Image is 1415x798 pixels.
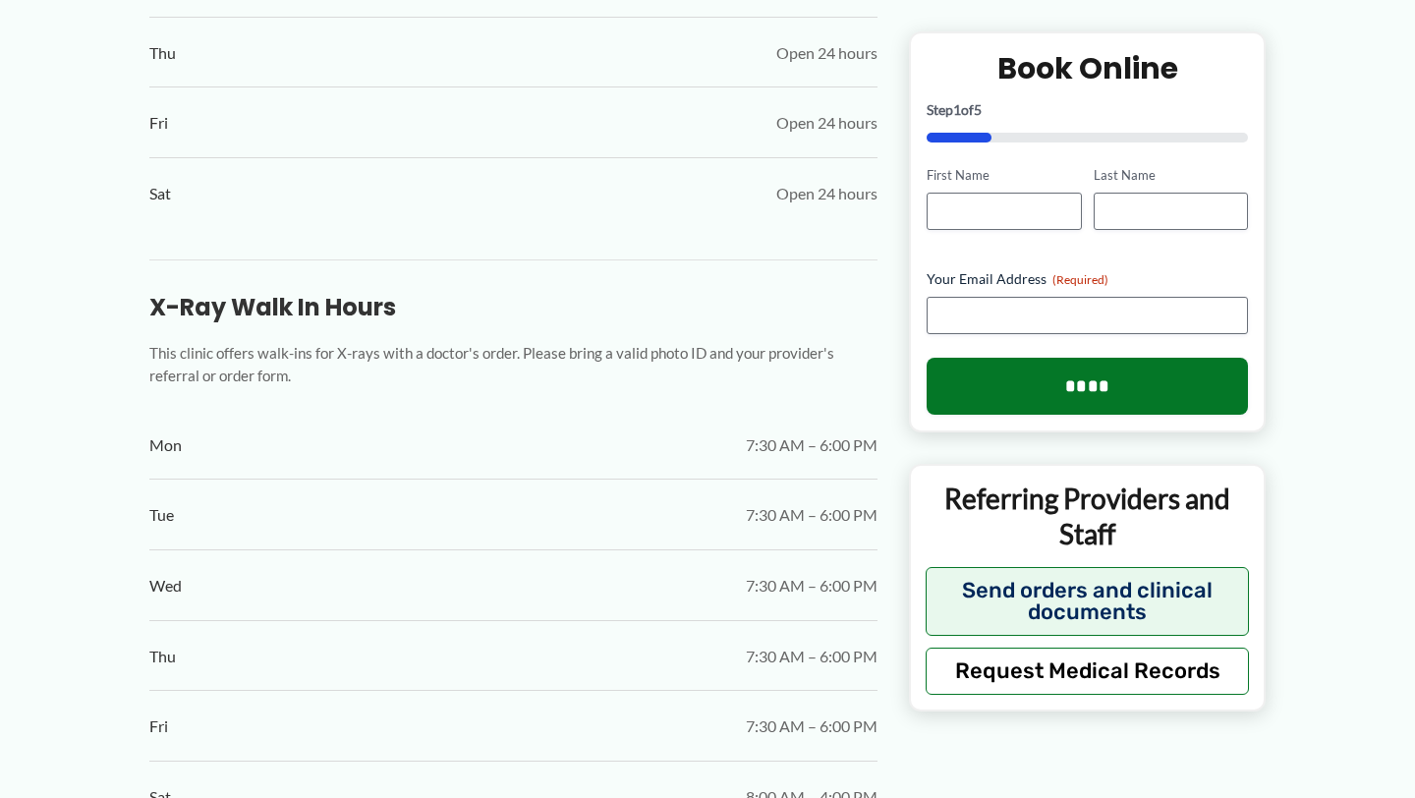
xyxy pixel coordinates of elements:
span: Open 24 hours [776,38,877,68]
span: 5 [974,101,982,118]
span: Sat [149,179,171,208]
p: Step of [927,103,1248,117]
span: 7:30 AM – 6:00 PM [746,571,877,600]
span: Mon [149,430,182,460]
span: Thu [149,38,176,68]
h2: Book Online [927,49,1248,87]
span: Open 24 hours [776,179,877,208]
span: Thu [149,642,176,671]
button: Send orders and clinical documents [926,566,1249,635]
span: 1 [953,101,961,118]
span: Wed [149,571,182,600]
button: Request Medical Records [926,647,1249,694]
h3: X-Ray Walk In Hours [149,292,877,322]
span: 7:30 AM – 6:00 PM [746,712,877,741]
span: Fri [149,712,168,741]
span: 7:30 AM – 6:00 PM [746,430,877,460]
span: Open 24 hours [776,108,877,138]
p: Referring Providers and Staff [926,481,1249,552]
span: 7:30 AM – 6:00 PM [746,642,877,671]
label: Last Name [1094,166,1248,185]
p: This clinic offers walk-ins for X-rays with a doctor's order. Please bring a valid photo ID and y... [149,342,877,387]
span: Fri [149,108,168,138]
span: (Required) [1052,272,1108,287]
span: Tue [149,500,174,530]
label: Your Email Address [927,269,1248,289]
span: 7:30 AM – 6:00 PM [746,500,877,530]
label: First Name [927,166,1081,185]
